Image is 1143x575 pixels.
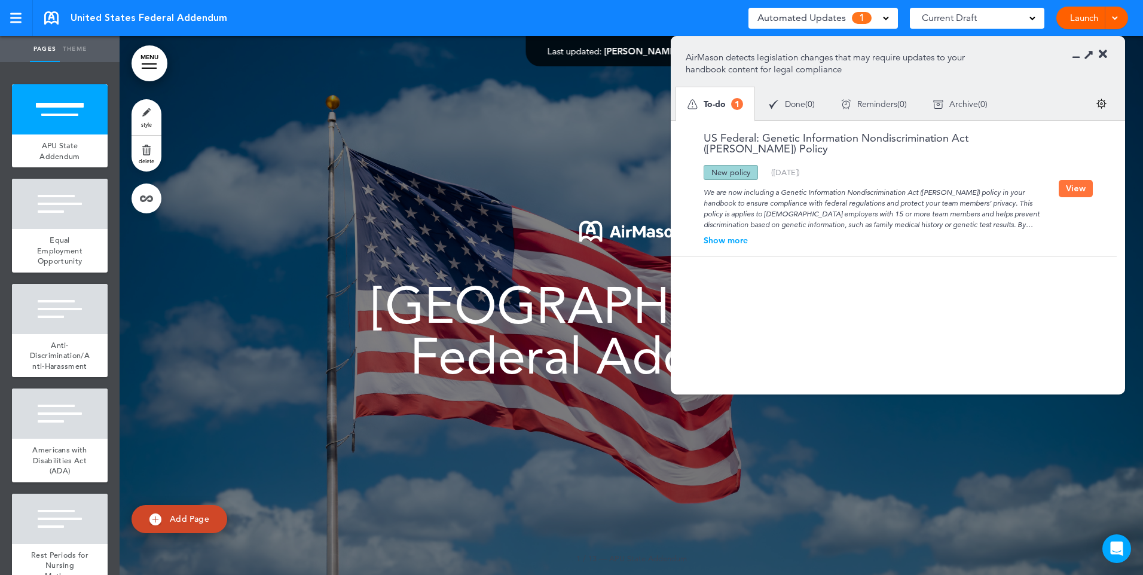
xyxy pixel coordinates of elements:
span: [DATE] [774,167,797,177]
img: apu_icons_done.svg [769,99,779,109]
span: 0 [900,100,904,108]
a: MENU [132,45,167,81]
img: add.svg [149,513,161,525]
span: Add Page [170,513,209,524]
a: US Federal: Genetic Information Nondiscrimination Act ([PERSON_NAME]) Policy [686,133,1059,154]
a: Add Page [132,505,227,533]
span: [GEOGRAPHIC_DATA] [372,276,891,335]
span: 1 [852,12,872,24]
img: settings.svg [1096,99,1107,109]
span: 0 [808,100,812,108]
span: United States Federal Addendum [71,11,227,25]
div: ( ) [756,88,828,120]
span: — [599,553,607,563]
span: Automated Updates [757,10,846,26]
span: Done [785,100,805,108]
span: Current Draft [922,10,977,26]
div: We are now including a Genetic Information Nondiscrimination Act ([PERSON_NAME]) policy in your h... [686,180,1059,230]
span: [PERSON_NAME] [604,45,678,57]
img: apu_icons_remind.svg [841,99,851,109]
span: style [141,121,152,128]
div: Open Intercom Messenger [1102,534,1131,563]
span: 1 / 13 [576,553,597,563]
div: ( ) [828,88,920,120]
a: Equal Employment Opportunity [12,229,108,273]
div: ( ) [920,88,1001,120]
span: Anti-Discrimination/Anti-Harassment [30,340,90,371]
a: APU State Addendum [12,134,108,167]
span: APU State Addendum [609,553,687,563]
a: delete [132,136,161,172]
span: To-do [704,100,726,108]
span: Last updated: [548,45,602,57]
div: — [548,47,716,56]
span: APU State Addendum [39,140,80,161]
img: apu_icons_archive.svg [933,99,943,109]
a: Americans with Disabilities Act (ADA) [12,439,108,482]
span: Americans with Disabilities Act (ADA) [32,445,87,476]
a: Theme [60,36,90,62]
div: New policy [704,165,758,180]
a: Pages [30,36,60,62]
img: apu_icons_todo.svg [687,99,698,109]
span: 1 [731,98,743,110]
img: 1722553576973-Airmason_logo_White.png [579,221,684,242]
span: Archive [949,100,978,108]
span: Federal Addendum [410,326,852,386]
span: 0 [980,100,985,108]
div: ( ) [771,169,800,176]
span: delete [139,157,154,164]
a: Anti-Discrimination/Anti-Harassment [12,334,108,378]
span: Reminders [857,100,897,108]
div: Show more [686,236,1059,244]
a: Launch [1065,7,1103,29]
p: AirMason detects legislation changes that may require updates to your handbook content for legal ... [686,51,983,75]
span: Equal Employment Opportunity [37,235,82,266]
a: style [132,99,161,135]
button: View [1059,180,1093,197]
